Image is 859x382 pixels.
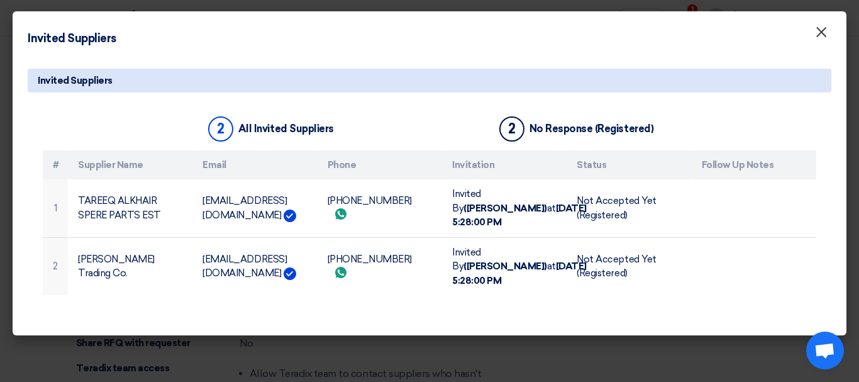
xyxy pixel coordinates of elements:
td: 1 [43,179,68,237]
b: ([PERSON_NAME]) [463,261,547,272]
div: Open chat [806,332,844,369]
th: Status [567,150,691,180]
td: 2 [43,237,68,295]
img: Verified Account [284,267,296,280]
h4: Invited Suppliers [28,30,116,47]
th: Supplier Name [68,150,192,180]
th: Follow Up Notes [692,150,816,180]
span: Invited Suppliers [38,74,113,87]
span: Invited By at [452,188,587,228]
td: [EMAIL_ADDRESS][DOMAIN_NAME] [192,179,317,237]
td: [EMAIL_ADDRESS][DOMAIN_NAME] [192,237,317,295]
button: Close [805,20,838,45]
td: TAREEQ ALKHAIR SPERE PARTS EST [68,179,192,237]
span: × [815,23,828,48]
b: [DATE] 5:28:00 PM [452,261,587,286]
div: 2 [499,116,524,142]
div: Not Accepted Yet (Registered) [577,194,681,222]
img: Verified Account [284,210,296,222]
th: # [43,150,68,180]
td: [PHONE_NUMBER] [318,237,442,295]
div: 2 [208,116,233,142]
td: [PHONE_NUMBER] [318,179,442,237]
div: No Response (Registered) [529,123,653,135]
td: [PERSON_NAME] Trading Co. [68,237,192,295]
th: Invitation [442,150,567,180]
div: All Invited Suppliers [238,123,334,135]
span: Invited By at [452,247,587,286]
b: ([PERSON_NAME]) [463,203,547,214]
th: Phone [318,150,442,180]
div: Not Accepted Yet (Registered) [577,252,681,281]
th: Email [192,150,317,180]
